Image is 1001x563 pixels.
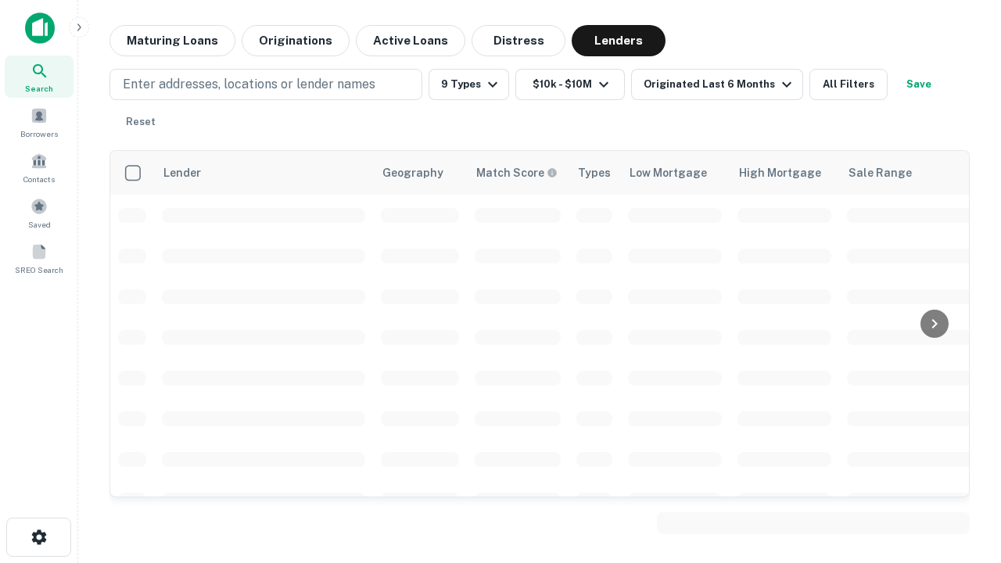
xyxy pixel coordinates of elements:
span: Saved [28,218,51,231]
a: SREO Search [5,237,74,279]
button: Originations [242,25,350,56]
button: $10k - $10M [515,69,625,100]
div: Originated Last 6 Months [644,75,796,94]
div: Geography [382,163,443,182]
button: Reset [116,106,166,138]
button: Enter addresses, locations or lender names [109,69,422,100]
iframe: Chat Widget [923,388,1001,463]
p: Enter addresses, locations or lender names [123,75,375,94]
th: Capitalize uses an advanced AI algorithm to match your search with the best lender. The match sco... [467,151,569,195]
button: Lenders [572,25,666,56]
button: Originated Last 6 Months [631,69,803,100]
a: Borrowers [5,101,74,143]
th: Low Mortgage [620,151,730,195]
a: Saved [5,192,74,234]
th: Lender [154,151,373,195]
button: All Filters [809,69,888,100]
a: Contacts [5,146,74,188]
h6: Match Score [476,164,554,181]
span: SREO Search [15,264,63,276]
button: 9 Types [429,69,509,100]
span: Borrowers [20,127,58,140]
span: Search [25,82,53,95]
button: Maturing Loans [109,25,235,56]
div: Low Mortgage [630,163,707,182]
span: Contacts [23,173,55,185]
button: Save your search to get updates of matches that match your search criteria. [894,69,944,100]
div: Capitalize uses an advanced AI algorithm to match your search with the best lender. The match sco... [476,164,558,181]
button: Active Loans [356,25,465,56]
div: Lender [163,163,201,182]
th: Geography [373,151,467,195]
a: Search [5,56,74,98]
img: capitalize-icon.png [25,13,55,44]
div: Types [578,163,611,182]
th: High Mortgage [730,151,839,195]
th: Types [569,151,620,195]
button: Distress [472,25,565,56]
div: Sale Range [849,163,912,182]
div: High Mortgage [739,163,821,182]
th: Sale Range [839,151,980,195]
